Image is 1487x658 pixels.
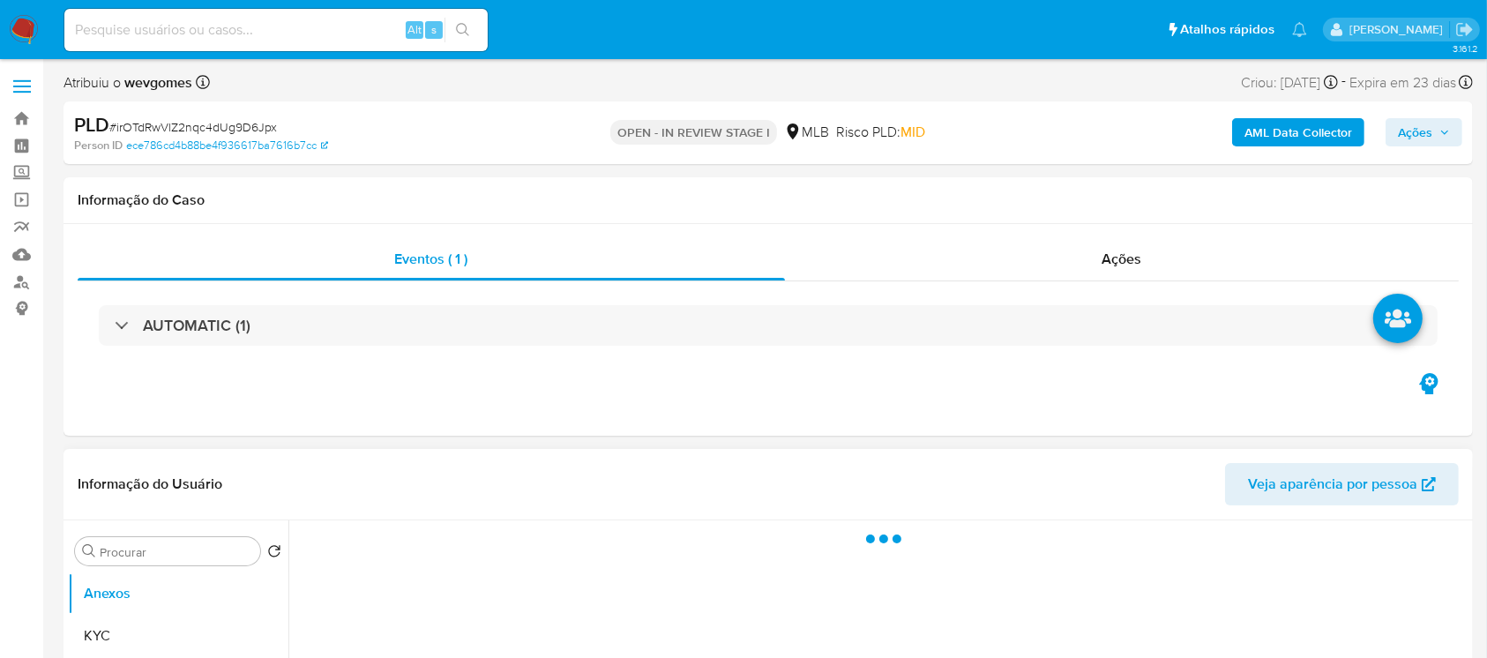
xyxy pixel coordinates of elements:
button: KYC [68,615,288,657]
p: OPEN - IN REVIEW STAGE I [610,120,777,145]
input: Pesquise usuários ou casos... [64,19,488,41]
a: Sair [1455,20,1474,39]
a: Notificações [1292,22,1307,37]
a: ece786cd4b88be4f936617ba7616b7cc [126,138,328,153]
b: PLD [74,110,109,138]
button: Procurar [82,544,96,558]
b: wevgomes [121,72,192,93]
b: Person ID [74,138,123,153]
span: s [431,21,437,38]
span: Eventos ( 1 ) [395,249,468,269]
div: MLB [784,123,829,142]
h1: Informação do Caso [78,191,1459,209]
b: AML Data Collector [1244,118,1352,146]
span: # irOTdRwVlZ2nqc4dUg9D6Jpx [109,118,277,136]
button: Ações [1386,118,1462,146]
button: search-icon [445,18,481,42]
span: - [1341,71,1346,94]
button: AML Data Collector [1232,118,1364,146]
h1: Informação do Usuário [78,475,222,493]
h3: AUTOMATIC (1) [143,316,250,335]
span: Ações [1398,118,1432,146]
span: Atalhos rápidos [1180,20,1274,39]
span: Atribuiu o [64,73,192,93]
input: Procurar [100,544,253,560]
p: weverton.gomes@mercadopago.com.br [1349,21,1449,38]
button: Veja aparência por pessoa [1225,463,1459,505]
span: Veja aparência por pessoa [1248,463,1417,505]
span: MID [900,122,925,142]
div: AUTOMATIC (1) [99,305,1438,346]
span: Alt [407,21,422,38]
span: Ações [1102,249,1142,269]
button: Retornar ao pedido padrão [267,544,281,564]
span: Risco PLD: [836,123,925,142]
div: Criou: [DATE] [1241,71,1338,94]
span: Expira em 23 dias [1349,73,1456,93]
button: Anexos [68,572,288,615]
